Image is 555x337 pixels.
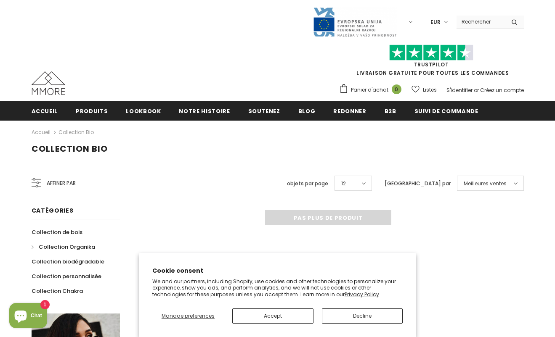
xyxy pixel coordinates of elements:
[464,179,507,188] span: Meilleures ventes
[126,101,161,120] a: Lookbook
[423,86,437,94] span: Listes
[474,87,479,94] span: or
[76,101,108,120] a: Produits
[152,266,403,275] h2: Cookie consent
[339,48,524,76] span: LIVRAISON GRATUITE POUR TOUTES LES COMMANDES
[32,71,65,95] img: Cas MMORE
[32,240,95,254] a: Collection Organika
[341,179,346,188] span: 12
[179,107,230,115] span: Notre histoire
[480,87,524,94] a: Créez un compte
[32,101,58,120] a: Accueil
[58,129,94,136] a: Collection Bio
[152,308,224,324] button: Manage preferences
[39,243,95,251] span: Collection Organika
[126,107,161,115] span: Lookbook
[287,179,328,188] label: objets par page
[32,284,83,298] a: Collection Chakra
[414,101,478,120] a: Suivi de commande
[313,18,397,25] a: Javni Razpis
[298,101,316,120] a: Blog
[32,225,82,240] a: Collection de bois
[339,84,406,96] a: Panier d'achat 0
[345,291,379,298] a: Privacy Policy
[414,61,449,68] a: TrustPilot
[385,107,396,115] span: B2B
[32,287,83,295] span: Collection Chakra
[385,101,396,120] a: B2B
[152,278,403,298] p: We and our partners, including Shopify, use cookies and other technologies to personalize your ex...
[385,179,451,188] label: [GEOGRAPHIC_DATA] par
[414,107,478,115] span: Suivi de commande
[446,87,473,94] a: S'identifier
[232,308,313,324] button: Accept
[389,45,473,61] img: Faites confiance aux étoiles pilotes
[248,101,280,120] a: soutenez
[333,107,366,115] span: Redonner
[32,143,108,155] span: Collection Bio
[333,101,366,120] a: Redonner
[32,107,58,115] span: Accueil
[32,254,104,269] a: Collection biodégradable
[32,269,101,284] a: Collection personnalisée
[32,272,101,280] span: Collection personnalisée
[248,107,280,115] span: soutenez
[76,107,108,115] span: Produits
[32,228,82,236] span: Collection de bois
[32,258,104,266] span: Collection biodégradable
[313,7,397,37] img: Javni Razpis
[351,86,388,94] span: Panier d'achat
[412,82,437,97] a: Listes
[7,303,50,330] inbox-online-store-chat: Shopify online store chat
[179,101,230,120] a: Notre histoire
[430,18,441,26] span: EUR
[298,107,316,115] span: Blog
[32,127,50,137] a: Accueil
[392,84,401,94] span: 0
[32,206,74,215] span: Catégories
[322,308,403,324] button: Decline
[457,16,505,28] input: Search Site
[47,179,76,188] span: Affiner par
[162,312,215,319] span: Manage preferences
